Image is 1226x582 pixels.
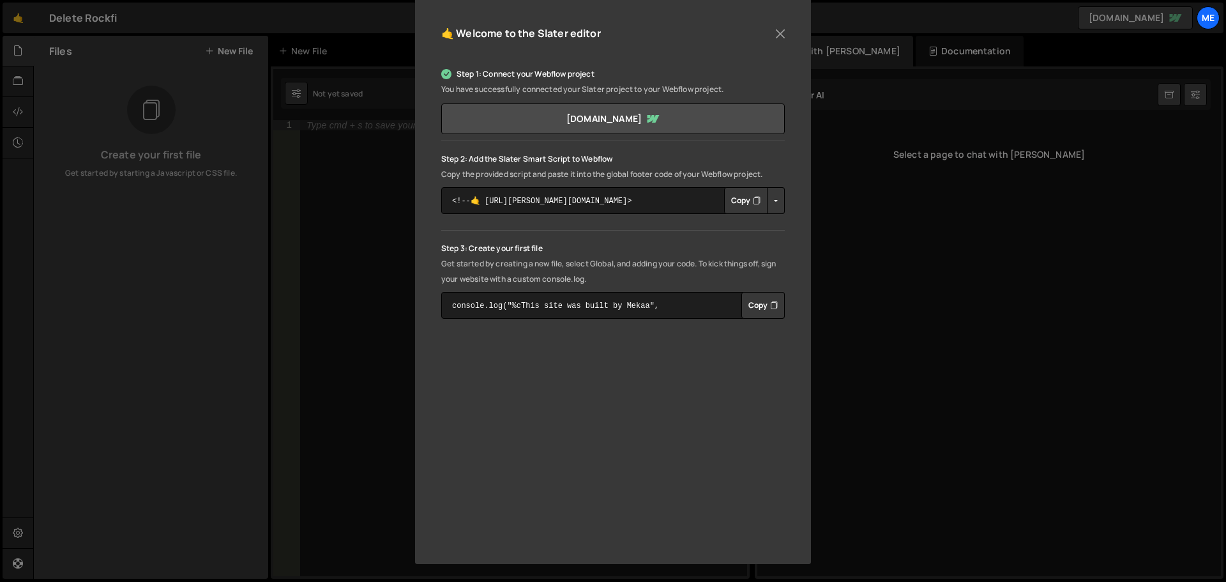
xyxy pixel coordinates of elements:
iframe: YouTube video player [441,348,785,541]
p: Step 1: Connect your Webflow project [441,66,785,82]
p: Get started by creating a new file, select Global, and adding your code. To kick things off, sign... [441,256,785,287]
div: Button group with nested dropdown [741,292,785,319]
button: Copy [724,187,768,214]
div: Button group with nested dropdown [724,187,785,214]
h5: 🤙 Welcome to the Slater editor [441,24,601,43]
button: Copy [741,292,785,319]
button: Close [771,24,790,43]
p: Step 3: Create your first file [441,241,785,256]
a: [DOMAIN_NAME] [441,103,785,134]
p: Copy the provided script and paste it into the global footer code of your Webflow project. [441,167,785,182]
textarea: console.log("%cThis site was built by Mekaa", "background:blue;color:#fff;padding: 8px;"); [441,292,785,319]
p: Step 2: Add the Slater Smart Script to Webflow [441,151,785,167]
a: Me [1197,6,1220,29]
p: You have successfully connected your Slater project to your Webflow project. [441,82,785,97]
textarea: <!--🤙 [URL][PERSON_NAME][DOMAIN_NAME]> <script>document.addEventListener("DOMContentLoaded", func... [441,187,785,214]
